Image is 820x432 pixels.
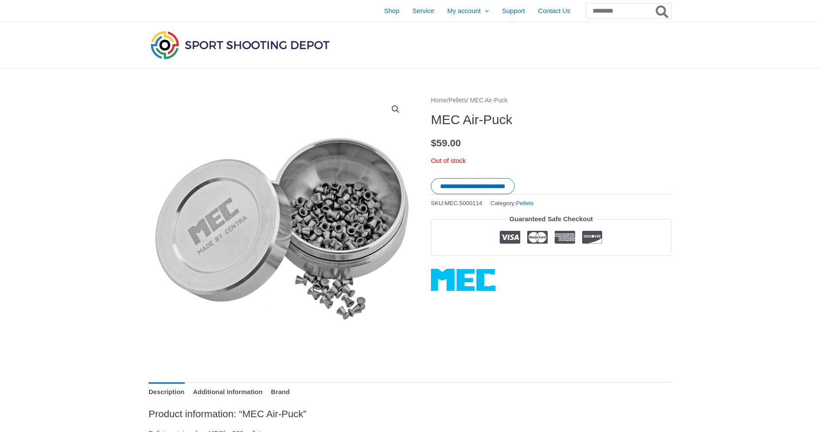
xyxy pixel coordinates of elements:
[149,29,332,61] img: Sport Shooting Depot
[516,200,534,206] a: Pellets
[431,155,671,167] p: Out of stock
[388,101,403,117] a: View full-screen image gallery
[431,198,482,209] span: SKU:
[149,95,410,356] img: MEC Air-Puck
[431,138,461,148] bdi: 59.00
[491,198,534,209] span: Category:
[431,138,437,148] span: $
[193,382,263,401] a: Additional information
[506,213,596,225] legend: Guaranteed Safe Checkout
[149,382,185,401] a: Description
[271,382,290,401] a: Brand
[149,408,671,420] h2: Product information: “MEC Air-Puck”
[431,97,447,104] a: Home
[431,269,495,291] a: MEC
[445,200,482,206] span: MEC.5000114
[654,3,671,18] button: Search
[449,97,467,104] a: Pellets
[431,95,671,106] nav: Breadcrumb
[431,112,671,128] h1: MEC Air-Puck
